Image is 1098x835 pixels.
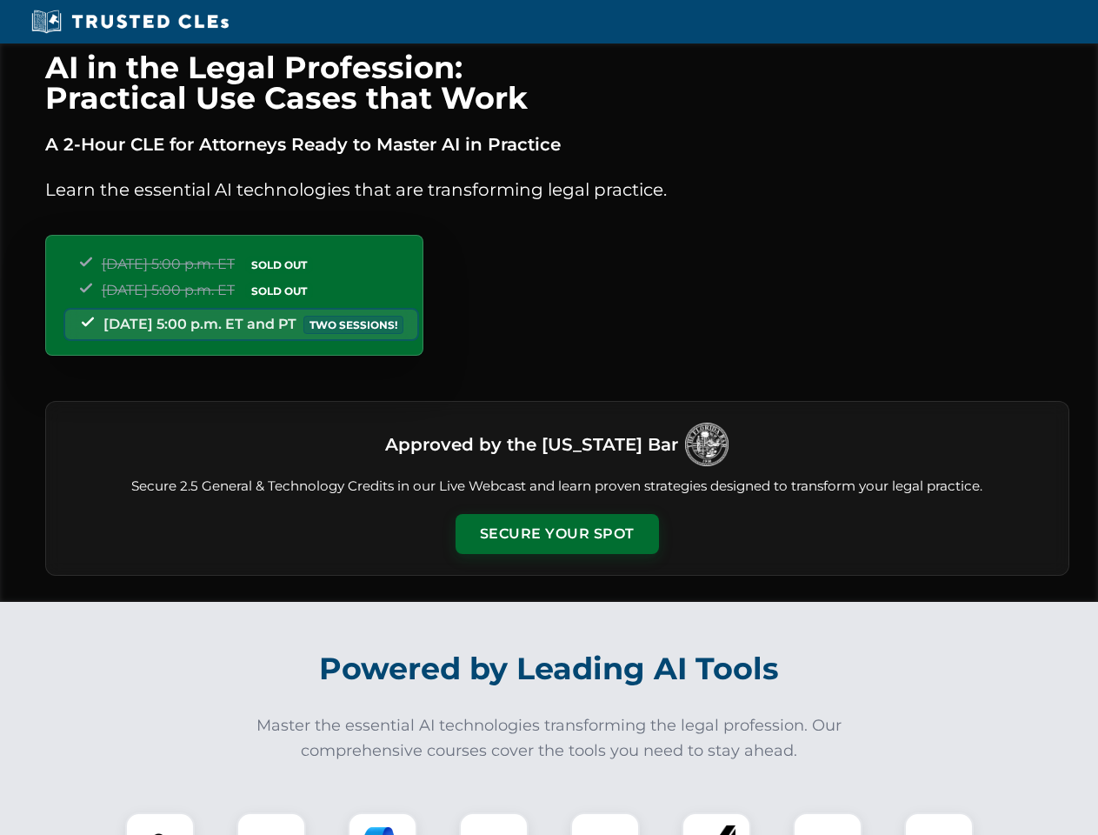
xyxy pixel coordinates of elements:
h3: Approved by the [US_STATE] Bar [385,429,678,460]
span: [DATE] 5:00 p.m. ET [102,282,235,298]
p: Learn the essential AI technologies that are transforming legal practice. [45,176,1069,204]
p: Secure 2.5 General & Technology Credits in our Live Webcast and learn proven strategies designed ... [67,477,1048,497]
p: Master the essential AI technologies transforming the legal profession. Our comprehensive courses... [245,713,854,764]
img: Trusted CLEs [26,9,234,35]
span: SOLD OUT [245,282,313,300]
button: Secure Your Spot [456,514,659,554]
h2: Powered by Leading AI Tools [68,638,1031,699]
span: SOLD OUT [245,256,313,274]
p: A 2-Hour CLE for Attorneys Ready to Master AI in Practice [45,130,1069,158]
h1: AI in the Legal Profession: Practical Use Cases that Work [45,52,1069,113]
img: Logo [685,423,729,466]
span: [DATE] 5:00 p.m. ET [102,256,235,272]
